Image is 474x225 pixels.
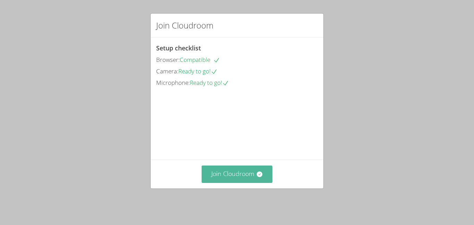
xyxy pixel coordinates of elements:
span: Ready to go! [190,79,229,87]
span: Ready to go! [178,67,218,75]
span: Compatible [180,56,220,64]
span: Microphone: [156,79,190,87]
span: Camera: [156,67,178,75]
h2: Join Cloudroom [156,19,213,32]
span: Setup checklist [156,44,201,52]
span: Browser: [156,56,180,64]
button: Join Cloudroom [202,166,273,183]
